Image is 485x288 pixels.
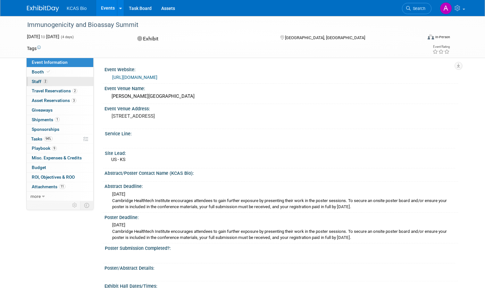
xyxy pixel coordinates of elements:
div: Event Rating [432,45,450,48]
a: Budget [27,163,93,172]
a: Search [402,3,431,14]
a: Travel Reservations2 [27,86,93,96]
span: Tasks [31,136,53,141]
div: Poster Deadline: [105,213,458,221]
div: Event Format [388,33,450,43]
div: In-Person [435,35,450,39]
span: Search [411,6,425,11]
span: ROI, Objectives & ROO [32,174,75,180]
i: Booth reservation complete [47,70,50,73]
span: 11 [59,184,65,189]
div: Cambridge Healthtech Institute encourages attendees to gain further exposure by presenting their ... [112,229,453,241]
div: Event Venue Name: [105,84,458,92]
a: Asset Reservations3 [27,96,93,105]
a: Misc. Expenses & Credits [27,153,93,163]
div: Service Line: [105,129,455,137]
a: Giveaways [27,106,93,115]
td: Tags [27,45,41,52]
a: more [27,192,93,201]
a: Staff2 [27,77,93,86]
span: to [40,34,46,39]
span: Budget [32,165,46,170]
img: Adriane Csikos [440,2,452,14]
span: [GEOGRAPHIC_DATA], [GEOGRAPHIC_DATA] [285,35,365,40]
a: Shipments1 [27,115,93,124]
a: ROI, Objectives & ROO [27,173,93,182]
span: 2 [43,79,48,84]
div: Immunogenicity and Bioassay Summit [25,19,414,31]
span: Travel Reservations [32,88,77,93]
div: Event Venue Address: [105,104,458,112]
span: Attachments [32,184,65,189]
a: Attachments11 [27,182,93,191]
span: [DATE] [112,222,125,227]
img: ExhibitDay [27,5,59,12]
a: Playbook9 [27,144,93,153]
span: 94% [44,136,53,141]
span: 9 [52,146,57,151]
a: Tasks94% [27,134,93,144]
span: 2 [72,89,77,93]
td: Toggle Event Tabs [80,201,94,209]
div: [PERSON_NAME][GEOGRAPHIC_DATA] [109,91,453,101]
div: Poster/Abstract Details: [105,263,458,271]
span: Shipments [32,117,60,122]
pre: [STREET_ADDRESS] [112,113,245,119]
div: Cambridge Healthtech Institute encourages attendees to gain further exposure by presenting their ... [112,198,453,210]
a: [URL][DOMAIN_NAME] [112,75,157,80]
span: Sponsorships [32,127,59,132]
span: Giveaways [32,107,53,113]
span: Playbook [32,146,57,151]
span: 1 [55,117,60,122]
span: 3 [71,98,76,103]
span: KCAS Bio [67,6,87,11]
span: Staff [32,79,48,84]
span: Booth [32,69,51,74]
span: (4 days) [60,35,74,39]
div: Site Lead: [105,148,455,157]
a: Event Information [27,58,93,67]
div: Abstract/Poster Contact Name (KCAS Bio): [105,168,458,176]
div: Abstract Deadline: [105,182,458,190]
td: Personalize Event Tab Strip [69,201,80,209]
div: Poster Submission Completed?: [105,243,455,251]
span: more [30,194,41,199]
img: Format-Inperson.png [428,34,434,39]
a: Booth [27,67,93,77]
span: US - KS [111,157,125,162]
span: [DATE] [112,191,125,197]
div: Exhibit [135,33,270,45]
span: Asset Reservations [32,98,76,103]
span: Event Information [32,60,68,65]
a: Sponsorships [27,125,93,134]
div: Event Website: [105,65,458,73]
span: [DATE] [DATE] [27,34,59,39]
span: Misc. Expenses & Credits [32,155,82,160]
